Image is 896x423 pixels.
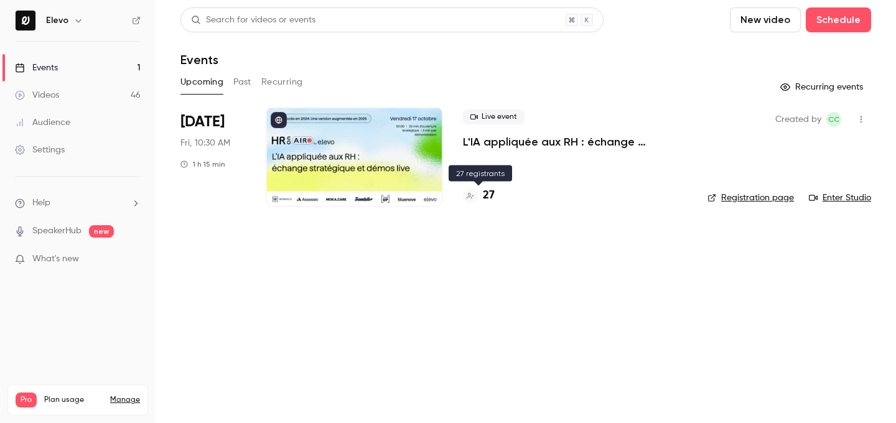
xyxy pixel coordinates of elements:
[16,11,35,30] img: Elevo
[233,72,251,92] button: Past
[15,144,65,156] div: Settings
[32,225,82,238] a: SpeakerHub
[180,72,223,92] button: Upcoming
[463,134,688,149] a: L'IA appliquée aux RH : échange stratégique et démos live.
[828,112,839,127] span: CC
[16,393,37,407] span: Pro
[261,72,303,92] button: Recurring
[32,253,79,266] span: What's new
[110,395,140,405] a: Manage
[46,14,68,27] h6: Elevo
[89,225,114,238] span: new
[180,137,230,149] span: Fri, 10:30 AM
[180,159,225,169] div: 1 h 15 min
[809,192,871,204] a: Enter Studio
[483,187,495,204] h4: 27
[463,187,495,204] a: 27
[826,112,841,127] span: Clara Courtillier
[180,52,218,67] h1: Events
[180,112,225,132] span: [DATE]
[32,197,50,210] span: Help
[44,395,103,405] span: Plan usage
[806,7,871,32] button: Schedule
[463,109,525,124] span: Live event
[15,116,70,129] div: Audience
[180,107,246,207] div: Oct 17 Fri, 10:30 AM (Europe/Paris)
[730,7,801,32] button: New video
[191,14,315,27] div: Search for videos or events
[707,192,794,204] a: Registration page
[775,112,821,127] span: Created by
[15,89,59,101] div: Videos
[15,197,141,210] li: help-dropdown-opener
[15,62,58,74] div: Events
[775,77,871,97] button: Recurring events
[126,254,141,265] iframe: Noticeable Trigger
